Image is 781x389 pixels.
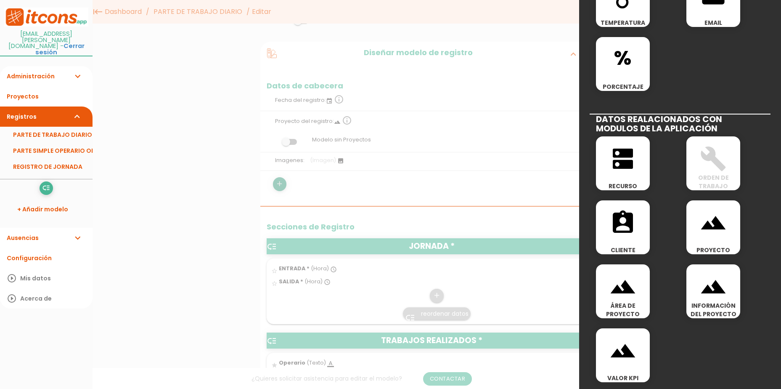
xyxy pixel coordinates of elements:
i: assignment_ind [609,209,636,236]
span: TEMPERATURA [596,19,650,27]
span: PROYECTO [686,246,740,254]
span: % [596,37,650,73]
span: INFORMACIÓN DEL PROYECTO [686,301,740,318]
i: landscape [700,209,727,236]
span: CLIENTE [596,246,650,254]
i: landscape [700,273,727,300]
i: landscape [609,337,636,364]
span: ÁREA DE PROYECTO [596,301,650,318]
i: landscape [609,273,636,300]
span: VALOR KPI [596,374,650,382]
span: ORDEN DE TRABAJO [686,173,740,190]
i: dns [609,145,636,172]
span: PORCENTAJE [596,83,650,91]
h2: DATOS REALACIONADOS CON MODULOS DE LA APLICACIÓN [590,114,770,133]
span: EMAIL [686,19,740,27]
span: RECURSO [596,182,650,190]
i: build [700,145,727,172]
